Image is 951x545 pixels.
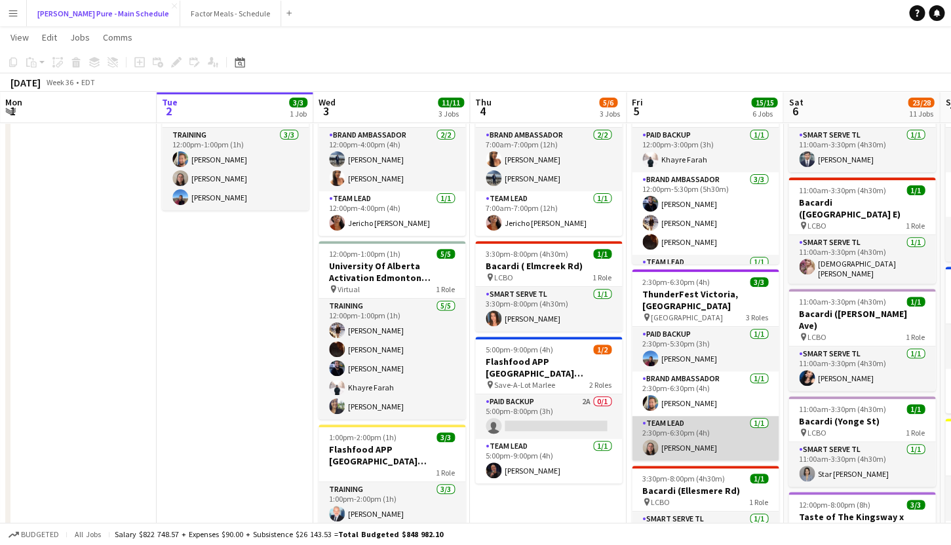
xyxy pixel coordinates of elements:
[475,191,622,236] app-card-role: Team Lead1/17:00am-7:00pm (12h)Jericho [PERSON_NAME]
[788,96,803,108] span: Sat
[475,128,622,191] app-card-role: Brand Ambassador2/27:00am-7:00pm (12h)[PERSON_NAME][PERSON_NAME]
[589,380,611,390] span: 2 Roles
[27,1,180,26] button: [PERSON_NAME] Pure - Main Schedule
[486,345,553,354] span: 5:00pm-9:00pm (4h)
[786,103,803,119] span: 6
[807,332,826,342] span: LCBO
[600,109,620,119] div: 3 Jobs
[799,500,870,510] span: 12:00pm-8:00pm (8h)
[788,235,935,284] app-card-role: Smart Serve TL1/111:00am-3:30pm (4h30m)[DEMOGRAPHIC_DATA][PERSON_NAME]
[632,96,642,108] span: Fri
[436,284,455,294] span: 1 Role
[788,347,935,391] app-card-role: Smart Serve TL1/111:00am-3:30pm (4h30m)[PERSON_NAME]
[338,284,360,294] span: Virtual
[799,297,886,307] span: 11:00am-3:30pm (4h30m)
[162,70,309,210] app-job-card: 12:00pm-1:00pm (1h)3/3ThunderFest [GEOGRAPHIC_DATA], [GEOGRAPHIC_DATA] Training Virtual1 RoleTrai...
[788,178,935,284] app-job-card: 11:00am-3:30pm (4h30m)1/1Bacardi ([GEOGRAPHIC_DATA] E) LCBO1 RoleSmart Serve TL1/111:00am-3:30pm ...
[180,1,281,26] button: Factor Meals - Schedule
[788,197,935,220] h3: Bacardi ([GEOGRAPHIC_DATA] E)
[906,428,925,438] span: 1 Role
[289,98,307,107] span: 3/3
[475,439,622,483] app-card-role: Team Lead1/15:00pm-9:00pm (4h)[PERSON_NAME]
[788,442,935,487] app-card-role: Smart Serve TL1/111:00am-3:30pm (4h30m)Star [PERSON_NAME]
[632,485,779,497] h3: Bacardi (Ellesmere Rd)
[592,272,611,282] span: 1 Role
[642,474,725,483] span: 3:30pm-8:00pm (4h30m)
[319,128,465,191] app-card-role: Brand Ambassador2/212:00pm-4:00pm (4h)[PERSON_NAME][PERSON_NAME]
[475,287,622,331] app-card-role: Smart Serve TL1/13:30pm-8:00pm (4h30m)[PERSON_NAME]
[651,312,723,322] span: [GEOGRAPHIC_DATA]
[103,31,132,43] span: Comms
[290,109,307,119] div: 1 Job
[98,29,138,46] a: Comms
[72,529,104,539] span: All jobs
[632,128,779,172] app-card-role: Paid Backup1/112:00pm-3:00pm (3h)Khayre Farah
[651,497,670,507] span: LCBO
[3,103,22,119] span: 1
[160,103,178,119] span: 2
[908,98,934,107] span: 23/28
[5,96,22,108] span: Mon
[799,185,886,195] span: 11:00am-3:30pm (4h30m)
[65,29,95,46] a: Jobs
[799,404,886,414] span: 11:00am-3:30pm (4h30m)
[475,337,622,483] app-job-card: 5:00pm-9:00pm (4h)1/2Flashfood APP [GEOGRAPHIC_DATA] [GEOGRAPHIC_DATA], [GEOGRAPHIC_DATA] Save-A-...
[475,241,622,331] app-job-card: 3:30pm-8:00pm (4h30m)1/1Bacardi ( Elmcreek Rd) LCBO1 RoleSmart Serve TL1/13:30pm-8:00pm (4h30m)[P...
[788,289,935,391] app-job-card: 11:00am-3:30pm (4h30m)1/1Bacardi ([PERSON_NAME] Ave) LCBO1 RoleSmart Serve TL1/111:00am-3:30pm (4...
[475,96,492,108] span: Thu
[788,511,935,535] h3: Taste of The Kingsway x [GEOGRAPHIC_DATA]
[751,98,777,107] span: 15/15
[749,497,768,507] span: 1 Role
[329,249,400,259] span: 12:00pm-1:00pm (1h)
[632,255,779,299] app-card-role: Team Lead1/1
[632,70,779,264] app-job-card: 12:00pm-5:30pm (5h30m)5/5[GEOGRAPHIC_DATA] Activation [GEOGRAPHIC_DATA] [GEOGRAPHIC_DATA], [GEOGR...
[632,327,779,371] app-card-role: Paid Backup1/12:30pm-5:30pm (3h)[PERSON_NAME]
[788,308,935,331] h3: Bacardi ([PERSON_NAME] Ave)
[906,404,925,414] span: 1/1
[752,109,777,119] div: 6 Jobs
[632,288,779,312] h3: ThunderFest Victoria, [GEOGRAPHIC_DATA]
[630,103,642,119] span: 5
[7,527,61,542] button: Budgeted
[21,530,59,539] span: Budgeted
[593,345,611,354] span: 1/2
[319,70,465,236] app-job-card: 12:00pm-4:00pm (4h)3/3Trio Project - AWS Toronto Summit [GEOGRAPHIC_DATA]2 RolesBrand Ambassador2...
[906,332,925,342] span: 1 Role
[437,432,455,442] span: 3/3
[906,297,925,307] span: 1/1
[43,77,76,87] span: Week 36
[42,31,57,43] span: Edit
[338,529,443,539] span: Total Budgeted $848 982.10
[746,312,768,322] span: 3 Roles
[319,96,336,108] span: Wed
[906,500,925,510] span: 3/3
[5,29,34,46] a: View
[807,428,826,438] span: LCBO
[632,269,779,460] div: 2:30pm-6:30pm (4h)3/3ThunderFest Victoria, [GEOGRAPHIC_DATA] [GEOGRAPHIC_DATA]3 RolesPaid Backup1...
[494,380,555,390] span: Save-A-Lot Marlee
[475,260,622,272] h3: Bacardi ( Elmcreek Rd)
[788,396,935,487] app-job-card: 11:00am-3:30pm (4h30m)1/1Bacardi (Yonge St) LCBO1 RoleSmart Serve TL1/111:00am-3:30pm (4h30m)Star...
[750,277,768,287] span: 3/3
[436,468,455,478] span: 1 Role
[486,249,568,259] span: 3:30pm-8:00pm (4h30m)
[632,371,779,416] app-card-role: Brand Ambassador1/12:30pm-6:30pm (4h)[PERSON_NAME]
[162,128,309,210] app-card-role: Training3/312:00pm-1:00pm (1h)[PERSON_NAME][PERSON_NAME][PERSON_NAME]
[788,128,935,172] app-card-role: Smart Serve TL1/111:00am-3:30pm (4h30m)[PERSON_NAME]
[319,241,465,419] app-job-card: 12:00pm-1:00pm (1h)5/5University Of Alberta Activation Edmonton Training Virtual1 RoleTraining5/5...
[494,272,513,282] span: LCBO
[437,249,455,259] span: 5/5
[438,98,464,107] span: 11/11
[906,221,925,231] span: 1 Role
[788,415,935,427] h3: Bacardi (Yonge St)
[599,98,617,107] span: 5/6
[438,109,463,119] div: 3 Jobs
